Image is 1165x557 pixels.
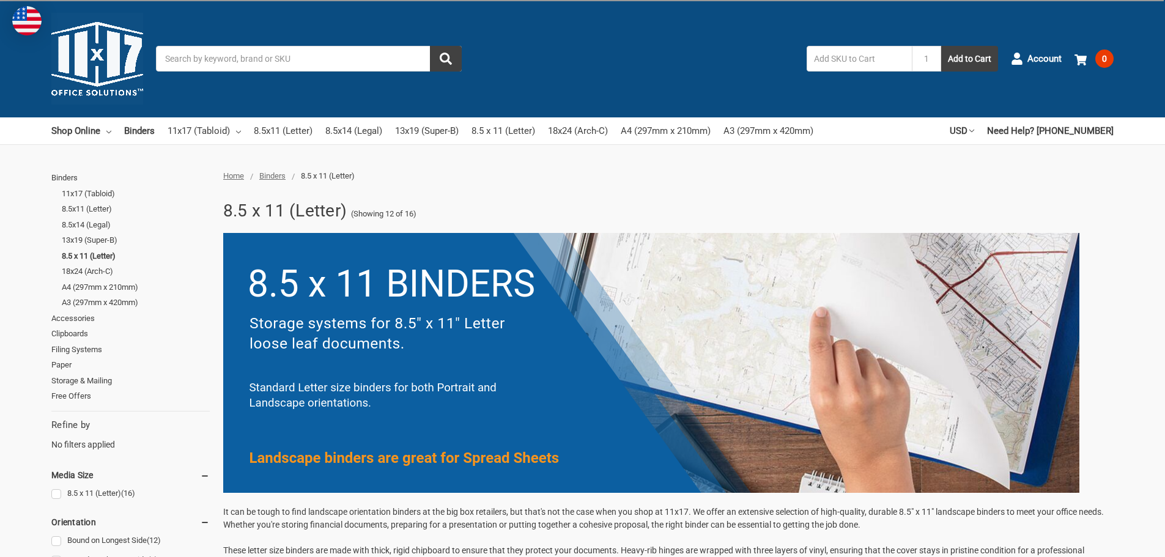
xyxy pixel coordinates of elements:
a: 8.5x11 (Letter) [62,201,210,217]
img: duty and tax information for United States [12,6,42,35]
h5: Orientation [51,515,210,529]
a: Home [223,171,244,180]
a: 8.5 x 11 (Letter) [51,485,210,502]
a: 8.5x14 (Legal) [325,117,382,144]
a: A4 (297mm x 210mm) [62,279,210,295]
span: Account [1027,52,1062,66]
a: Need Help? [PHONE_NUMBER] [987,117,1114,144]
a: 18x24 (Arch-C) [548,117,608,144]
img: 11x17.com [51,13,143,105]
span: 0 [1095,50,1114,68]
span: (Showing 12 of 16) [351,208,416,220]
a: 11x17 (Tabloid) [62,186,210,202]
a: 13x19 (Super-B) [395,117,459,144]
a: 13x19 (Super-B) [62,232,210,248]
a: Storage & Mailing [51,373,210,389]
a: Binders [259,171,286,180]
button: Add to Cart [941,46,998,72]
a: 18x24 (Arch-C) [62,264,210,279]
a: Clipboards [51,326,210,342]
a: A3 (297mm x 420mm) [62,295,210,311]
a: Bound on Longest Side [51,533,210,549]
a: A3 (297mm x 420mm) [723,117,813,144]
a: 8.5x11 (Letter) [254,117,313,144]
span: (16) [121,489,135,498]
a: Paper [51,357,210,373]
a: Filing Systems [51,342,210,358]
input: Add SKU to Cart [807,46,912,72]
a: Binders [124,117,155,144]
h5: Refine by [51,418,210,432]
h5: Media Size [51,468,210,482]
a: 11x17 (Tabloid) [168,117,241,144]
input: Search by keyword, brand or SKU [156,46,462,72]
a: Accessories [51,311,210,326]
a: USD [950,117,974,144]
a: Shop Online [51,117,111,144]
h1: 8.5 x 11 (Letter) [223,195,347,227]
div: No filters applied [51,418,210,451]
a: A4 (297mm x 210mm) [621,117,711,144]
span: (12) [147,536,161,545]
a: 8.5 x 11 (Letter) [62,248,210,264]
a: 0 [1074,43,1114,75]
img: 3.png [223,233,1079,493]
a: 8.5x14 (Legal) [62,217,210,233]
a: Binders [51,170,210,186]
a: Free Offers [51,388,210,404]
span: 8.5 x 11 (Letter) [301,171,355,180]
a: Account [1011,43,1062,75]
a: 8.5 x 11 (Letter) [472,117,535,144]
